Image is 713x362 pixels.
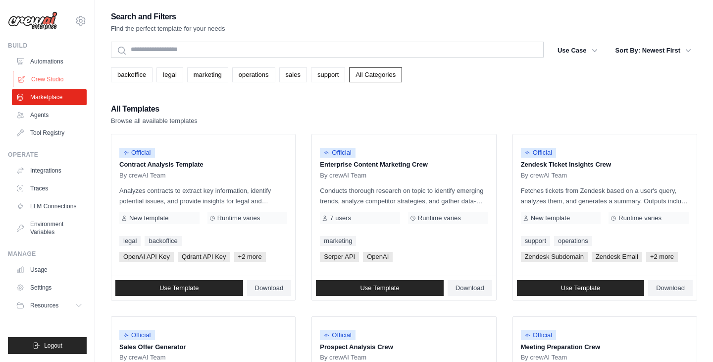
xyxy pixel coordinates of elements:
p: Find the perfect template for your needs [111,24,225,34]
p: Contract Analysis Template [119,160,287,170]
span: OpenAI API Key [119,252,174,262]
span: New template [129,214,168,222]
span: Zendesk Email [592,252,642,262]
a: support [311,67,345,82]
button: Sort By: Newest First [610,42,697,60]
a: marketing [320,236,356,246]
span: 7 users [330,214,351,222]
a: Automations [12,54,87,69]
span: Qdrant API Key [178,252,230,262]
p: Conducts thorough research on topic to identify emerging trends, analyze competitor strategies, a... [320,185,488,206]
span: New template [531,214,570,222]
a: Traces [12,181,87,196]
button: Logout [8,337,87,354]
p: Browse all available templates [111,116,198,126]
span: Resources [30,302,58,309]
span: By crewAI Team [320,354,366,362]
p: Zendesk Ticket Insights Crew [521,160,689,170]
span: By crewAI Team [119,172,166,180]
img: Logo [8,11,57,30]
p: Sales Offer Generator [119,342,287,352]
div: Manage [8,250,87,258]
a: marketing [187,67,228,82]
span: Official [320,330,356,340]
button: Use Case [552,42,604,60]
span: Official [521,148,557,158]
a: Marketplace [12,89,87,105]
button: Resources [12,298,87,313]
a: Download [648,280,693,296]
div: Operate [8,151,87,159]
a: legal [119,236,141,246]
span: Use Template [360,284,399,292]
span: +2 more [234,252,266,262]
a: Tool Registry [12,125,87,141]
a: Use Template [316,280,444,296]
span: By crewAI Team [320,172,366,180]
p: Analyzes contracts to extract key information, identify potential issues, and provide insights fo... [119,185,287,206]
p: Fetches tickets from Zendesk based on a user's query, analyzes them, and generates a summary. Out... [521,185,689,206]
a: Download [448,280,492,296]
a: LLM Connections [12,198,87,214]
span: Runtime varies [418,214,461,222]
div: Build [8,42,87,50]
a: backoffice [111,67,153,82]
a: Download [247,280,292,296]
span: +2 more [646,252,678,262]
span: By crewAI Team [119,354,166,362]
span: Download [255,284,284,292]
a: Crew Studio [13,71,88,87]
span: Use Template [561,284,600,292]
span: By crewAI Team [521,354,567,362]
span: Zendesk Subdomain [521,252,588,262]
a: support [521,236,550,246]
a: Usage [12,262,87,278]
span: Official [119,330,155,340]
span: Download [656,284,685,292]
a: Environment Variables [12,216,87,240]
p: Prospect Analysis Crew [320,342,488,352]
a: operations [232,67,275,82]
span: Download [456,284,484,292]
a: legal [156,67,183,82]
span: Official [521,330,557,340]
span: Official [320,148,356,158]
span: By crewAI Team [521,172,567,180]
a: Use Template [115,280,243,296]
p: Enterprise Content Marketing Crew [320,160,488,170]
a: sales [279,67,307,82]
a: operations [554,236,592,246]
span: Official [119,148,155,158]
span: Runtime varies [618,214,662,222]
a: backoffice [145,236,181,246]
a: All Categories [349,67,402,82]
span: Logout [44,342,62,350]
a: Integrations [12,163,87,179]
span: Use Template [159,284,199,292]
a: Use Template [517,280,645,296]
h2: All Templates [111,102,198,116]
a: Settings [12,280,87,296]
p: Meeting Preparation Crew [521,342,689,352]
a: Agents [12,107,87,123]
span: Serper API [320,252,359,262]
span: OpenAI [363,252,393,262]
span: Runtime varies [217,214,260,222]
h2: Search and Filters [111,10,225,24]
